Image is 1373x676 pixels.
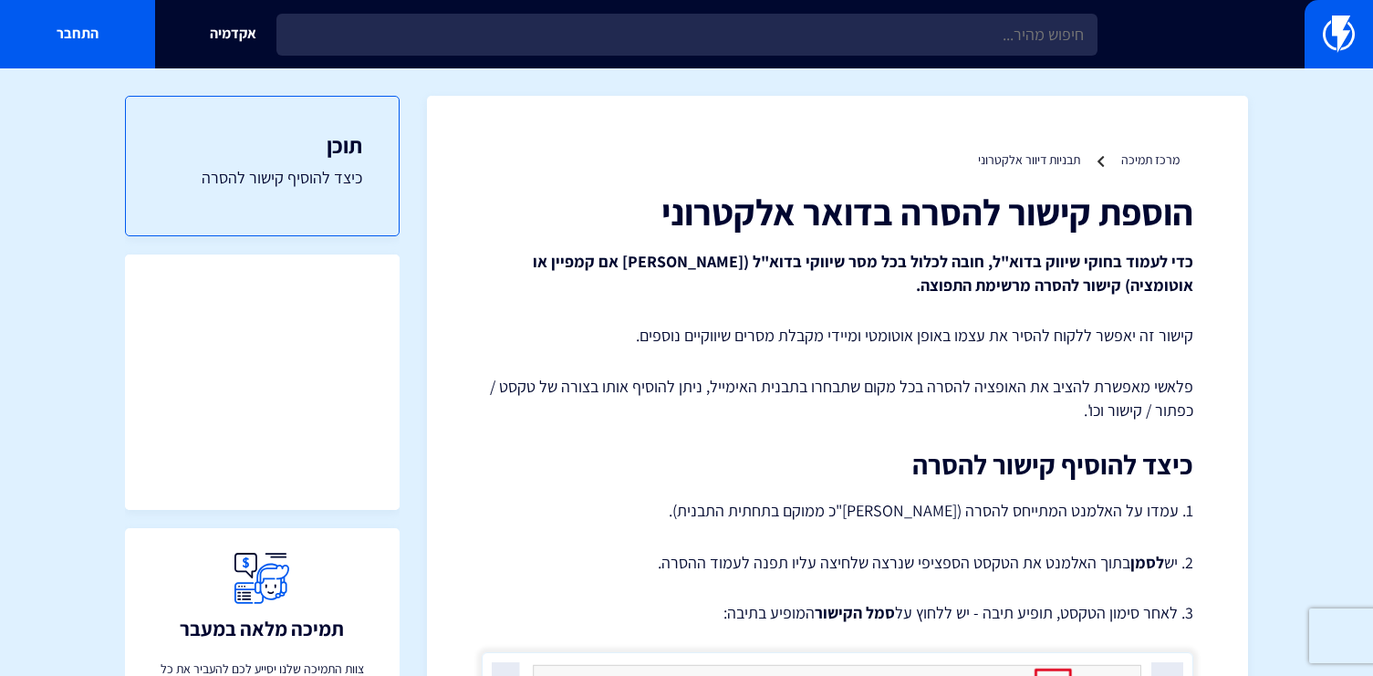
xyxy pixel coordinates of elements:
p: 1. עמדו על האלמנט המתייחס להסרה ([PERSON_NAME]"כ ממוקם בתחתית התבנית). [482,498,1193,524]
input: חיפוש מהיר... [276,14,1097,56]
p: 2. יש בתוך האלמנט את הטקסט הספציפי שנרצה שלחיצה עליו תפנה לעמוד ההסרה. [482,551,1193,575]
a: כיצד להוסיף קישור להסרה [162,166,362,190]
a: מרכז תמיכה [1121,151,1180,168]
h3: תמיכה מלאה במעבר [180,618,344,640]
strong: לסמן [1130,552,1164,573]
h2: כיצד להוסיף קישור להסרה [482,450,1193,480]
p: פלאשי מאפשרת להציב את האופציה להסרה בכל מקום שתבחרו בתבנית האימייל, ניתן להוסיף אותו בצורה של טקס... [482,375,1193,421]
p: 3. לאחר סימון הטקסט, תופיע תיבה - יש ללחוץ על המופיע בתיבה: [482,601,1193,625]
h1: הוספת קישור להסרה בדואר אלקטרוני [482,192,1193,232]
h3: תוכן [162,133,362,157]
p: קישור זה יאפשר ללקוח להסיר את עצמו באופן אוטומטי ומיידי מקבלת מסרים שיווקיים נוספים. [482,324,1193,348]
strong: כדי לעמוד בחוקי שיווק בדוא"ל, חובה לכלול בכל מסר שיווקי בדוא"ל ([PERSON_NAME] אם קמפיין או אוטומצ... [533,251,1193,296]
a: תבניות דיוור אלקטרוני [978,151,1080,168]
strong: סמל הקישור [815,602,895,623]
